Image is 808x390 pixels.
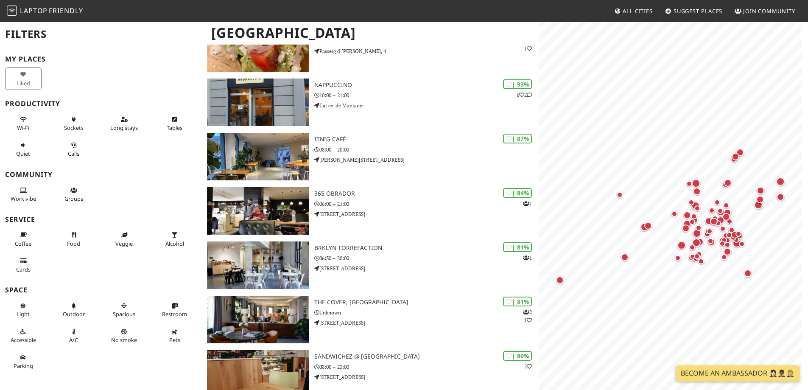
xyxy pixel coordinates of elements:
span: Coffee [15,240,31,247]
span: Spacious [113,310,135,318]
div: Map marker [687,217,697,227]
div: Map marker [715,206,725,216]
a: The Cover, Barcelona | 81% 21 The Cover, [GEOGRAPHIC_DATA] Unknown [STREET_ADDRESS] [202,296,539,343]
h3: Nappuccino [314,81,539,89]
a: LaptopFriendly LaptopFriendly [7,4,83,19]
button: Pets [157,325,193,347]
span: Alcohol [165,240,184,247]
p: [STREET_ADDRESS] [314,373,539,381]
div: | 81% [503,297,532,306]
button: Work vibe [5,183,42,206]
div: Map marker [673,253,683,263]
div: Map marker [724,216,735,227]
div: Map marker [708,216,719,227]
span: Outdoor area [63,310,85,318]
h3: The Cover, [GEOGRAPHIC_DATA] [314,299,539,306]
span: Work-friendly tables [167,124,182,132]
img: 365 Obrador [207,187,309,235]
span: Accessible [11,336,36,344]
span: Parking [14,362,33,370]
h1: [GEOGRAPHIC_DATA] [204,21,537,45]
p: 6 2 [517,91,532,99]
span: Restroom [162,310,187,318]
button: Sockets [56,112,92,135]
div: Map marker [713,218,723,228]
button: Restroom [157,299,193,321]
div: Map marker [755,185,766,196]
p: [PERSON_NAME][STREET_ADDRESS] [314,156,539,164]
div: Map marker [717,235,727,245]
div: Map marker [717,238,727,249]
p: 1 [523,199,532,208]
span: Natural light [17,310,30,318]
h2: Filters [5,21,197,47]
span: Stable Wi-Fi [17,124,29,132]
h3: Space [5,286,197,294]
div: Map marker [615,190,625,200]
button: No smoke [106,325,143,347]
div: Map marker [682,210,693,221]
p: 1 [523,254,532,262]
span: Suggest Places [674,7,723,15]
div: Map marker [719,252,729,262]
div: Map marker [693,252,703,262]
div: Map marker [705,236,716,246]
h3: SandwiChez @ [GEOGRAPHIC_DATA] [314,353,539,360]
div: | 93% [503,79,532,89]
button: Alcohol [157,228,193,250]
div: Map marker [755,194,766,205]
div: Map marker [554,275,565,286]
p: 08:00 – 23:00 [314,363,539,371]
h3: BRKLYN Torrefaction [314,244,539,252]
div: Map marker [696,256,706,267]
a: BRKLYN Torrefaction | 81% 1 BRKLYN Torrefaction 06:30 – 20:00 [STREET_ADDRESS] [202,241,539,289]
h3: Community [5,171,197,179]
div: | 81% [503,242,532,252]
div: Map marker [703,226,713,236]
span: Pet friendly [169,336,180,344]
div: Map marker [722,177,733,188]
div: Map marker [693,223,704,233]
div: Map marker [719,235,729,245]
div: Map marker [692,203,702,213]
span: Laptop [20,6,48,15]
button: Groups [56,183,92,206]
div: Map marker [731,235,741,245]
div: Map marker [721,211,732,222]
div: Map marker [730,151,741,162]
button: Tables [157,112,193,135]
div: Map marker [722,246,733,257]
button: Food [56,228,92,250]
a: Nappuccino | 93% 62 Nappuccino 10:00 – 21:00 Carrer de Muntaner [202,79,539,126]
div: Map marker [676,239,688,251]
span: Smoke free [111,336,137,344]
div: Map marker [686,197,696,208]
img: BRKLYN Torrefaction [207,241,309,289]
div: Map marker [728,233,738,243]
div: Map marker [691,186,702,197]
a: Join Community [731,3,799,19]
div: | 80% [503,351,532,361]
button: Quiet [5,138,42,161]
span: Power sockets [64,124,84,132]
button: Spacious [106,299,143,321]
span: Quiet [16,150,30,157]
div: Map marker [727,225,737,235]
div: Map marker [742,268,753,279]
button: A/C [56,325,92,347]
a: Suggest Places [662,3,726,19]
div: Map marker [687,242,697,253]
span: Long stays [110,124,138,132]
div: Map marker [686,253,696,263]
button: Outdoor [56,299,92,321]
h3: Itnig Café [314,136,539,143]
h3: Service [5,216,197,224]
button: Veggie [106,228,143,250]
span: Veggie [115,240,133,247]
div: Map marker [691,227,703,239]
div: Map marker [688,252,698,262]
button: Calls [56,138,92,161]
div: Map marker [692,251,702,261]
p: 10:00 – 21:00 [314,91,539,99]
div: Map marker [729,229,740,240]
